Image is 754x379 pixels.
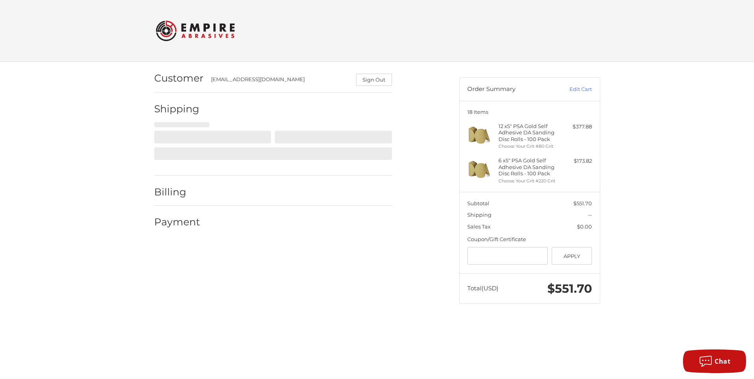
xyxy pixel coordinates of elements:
button: Sign Out [356,74,392,86]
h4: 12 x 5" PSA Gold Self Adhesive DA Sanding Disc Rolls - 100 Pack [498,123,559,142]
div: $173.82 [561,157,592,165]
a: Edit Cart [552,85,592,93]
span: Subtotal [467,200,489,206]
li: Choose Your Grit #220 Grit [498,178,559,184]
span: $551.70 [573,200,592,206]
span: -- [588,212,592,218]
h2: Payment [154,216,200,228]
span: $551.70 [547,281,592,296]
button: Chat [683,349,746,373]
div: Coupon/Gift Certificate [467,236,592,243]
span: $0.00 [577,223,592,230]
input: Gift Certificate or Coupon Code [467,247,548,265]
h2: Shipping [154,103,200,115]
span: Sales Tax [467,223,491,230]
h3: 18 Items [467,109,592,115]
div: $377.88 [561,123,592,131]
span: Total (USD) [467,284,498,292]
button: Apply [552,247,592,265]
h2: Billing [154,186,200,198]
span: Shipping [467,212,491,218]
h3: Order Summary [467,85,552,93]
span: Chat [715,357,730,366]
div: [EMAIL_ADDRESS][DOMAIN_NAME] [211,76,348,86]
h4: 6 x 5" PSA Gold Self Adhesive DA Sanding Disc Rolls - 100 Pack [498,157,559,176]
h2: Customer [154,72,203,84]
li: Choose Your Grit #80 Grit [498,143,559,150]
img: Empire Abrasives [156,15,235,46]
